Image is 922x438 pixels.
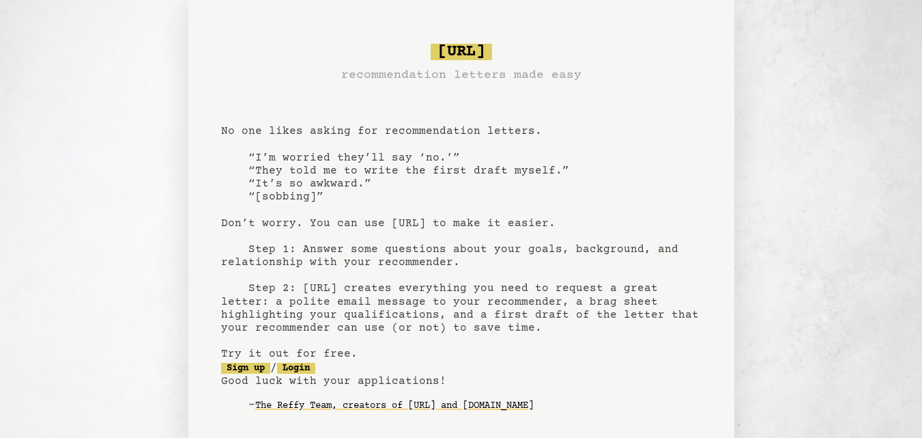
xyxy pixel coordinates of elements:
a: The Reffy Team, creators of [URL] and [DOMAIN_NAME] [255,395,534,417]
a: Sign up [221,363,270,374]
a: Login [277,363,315,374]
h3: recommendation letters made easy [341,66,581,85]
span: [URL] [431,44,492,60]
div: - [248,399,702,413]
